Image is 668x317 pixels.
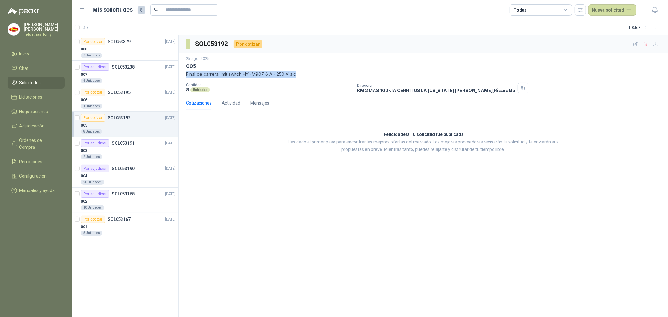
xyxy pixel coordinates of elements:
a: Por adjudicarSOL053190[DATE] 00420 Unidades [72,162,178,188]
p: 002 [81,199,87,205]
img: Logo peakr [8,8,39,15]
div: Por cotizar [81,216,105,223]
p: Dirección [357,83,515,88]
p: 005 [81,122,87,128]
span: Configuración [19,173,47,179]
p: KM 2 MAS 100 vIA CERRITOS LA [US_STATE] [PERSON_NAME] , Risaralda [357,88,515,93]
div: Por cotizar [81,38,105,45]
div: 1 - 8 de 8 [629,23,660,33]
p: SOL053168 [112,192,135,196]
a: Por adjudicarSOL053238[DATE] 0075 Unidades [72,61,178,86]
a: Chat [8,62,65,74]
div: Por adjudicar [81,165,109,172]
span: Remisiones [19,158,43,165]
p: [DATE] [165,90,176,96]
div: Por cotizar [81,114,105,122]
a: Remisiones [8,156,65,168]
span: Adjudicación [19,122,45,129]
span: Chat [19,65,29,72]
div: Por cotizar [234,40,262,48]
a: Por cotizarSOL053167[DATE] 0015 Unidades [72,213,178,238]
p: Final de carrera limit switch HY -M907 6 A - 250 V a.c [186,71,660,78]
a: Manuales y ayuda [8,184,65,196]
a: Negociaciones [8,106,65,117]
p: 007 [81,72,87,78]
span: Licitaciones [19,94,43,101]
a: Por cotizarSOL053379[DATE] 0087 Unidades [72,35,178,61]
div: 2 Unidades [81,154,102,159]
a: Solicitudes [8,77,65,89]
p: 8 [186,87,189,92]
a: Por adjudicarSOL053191[DATE] 0032 Unidades [72,137,178,162]
a: Licitaciones [8,91,65,103]
div: Actividad [222,100,240,107]
img: Company Logo [8,23,20,35]
p: [DATE] [165,191,176,197]
p: [DATE] [165,39,176,45]
p: SOL053191 [112,141,135,145]
p: 25 ago, 2025 [186,56,210,62]
a: Configuración [8,170,65,182]
a: Inicio [8,48,65,60]
div: Por adjudicar [81,63,109,71]
p: [DATE] [165,140,176,146]
a: Por adjudicarSOL053168[DATE] 00210 Unidades [72,188,178,213]
button: Nueva solicitud [588,4,636,16]
div: 8 Unidades [81,129,102,134]
span: 8 [138,6,145,14]
a: Órdenes de Compra [8,134,65,153]
h3: SOL053192 [195,39,229,49]
a: Adjudicación [8,120,65,132]
span: Órdenes de Compra [19,137,59,151]
p: Has dado el primer paso para encontrar las mejores ofertas del mercado. Los mejores proveedores r... [279,138,567,153]
div: 7 Unidades [81,53,102,58]
div: Todas [514,7,527,13]
p: SOL053192 [108,116,131,120]
p: 003 [81,148,87,154]
p: SOL053167 [108,217,131,221]
div: 1 Unidades [81,104,102,109]
p: [PERSON_NAME] [PERSON_NAME] [24,23,65,31]
div: Mensajes [250,100,269,107]
div: Por adjudicar [81,190,109,198]
div: Cotizaciones [186,100,212,107]
span: Inicio [19,50,29,57]
p: SOL053190 [112,166,135,171]
div: 5 Unidades [81,231,102,236]
p: [DATE] [165,216,176,222]
span: Negociaciones [19,108,48,115]
div: Por adjudicar [81,139,109,147]
h1: Mis solicitudes [93,5,133,14]
p: 004 [81,173,87,179]
a: Por cotizarSOL053195[DATE] 0061 Unidades [72,86,178,112]
div: Por cotizar [81,89,105,96]
p: 005 [186,63,196,70]
p: SOL053195 [108,90,131,95]
div: 10 Unidades [81,205,104,210]
p: Industrias Tomy [24,33,65,36]
div: 5 Unidades [81,78,102,83]
p: 006 [81,97,87,103]
p: 001 [81,224,87,230]
p: [DATE] [165,166,176,172]
h3: ¡Felicidades! Tu solicitud fue publicada [383,131,464,138]
p: Cantidad [186,83,352,87]
p: SOL053238 [112,65,135,69]
span: Solicitudes [19,79,41,86]
p: SOL053379 [108,39,131,44]
span: Manuales y ayuda [19,187,55,194]
p: 008 [81,46,87,52]
span: search [154,8,158,12]
div: 20 Unidades [81,180,104,185]
div: Unidades [190,87,210,92]
a: Por cotizarSOL053192[DATE] 0058 Unidades [72,112,178,137]
p: [DATE] [165,64,176,70]
p: [DATE] [165,115,176,121]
